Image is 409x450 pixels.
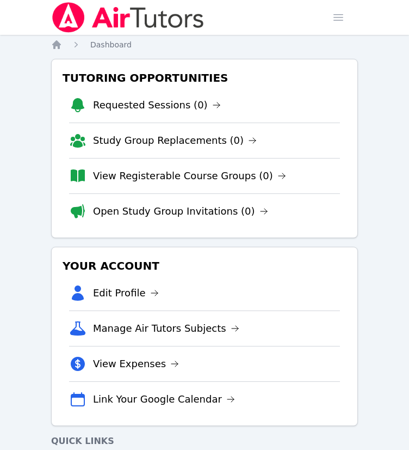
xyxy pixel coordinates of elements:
a: View Expenses [93,356,179,372]
h3: Tutoring Opportunities [60,68,349,88]
a: Dashboard [90,39,132,50]
h4: Quick Links [51,435,358,448]
a: Requested Sessions (0) [93,98,221,113]
a: View Registerable Course Groups (0) [93,168,286,184]
img: Air Tutors [51,2,205,33]
nav: Breadcrumb [51,39,358,50]
a: Edit Profile [93,285,159,301]
a: Study Group Replacements (0) [93,133,257,148]
a: Link Your Google Calendar [93,392,235,407]
h3: Your Account [60,256,349,276]
a: Manage Air Tutors Subjects [93,321,239,336]
span: Dashboard [90,40,132,49]
a: Open Study Group Invitations (0) [93,204,268,219]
